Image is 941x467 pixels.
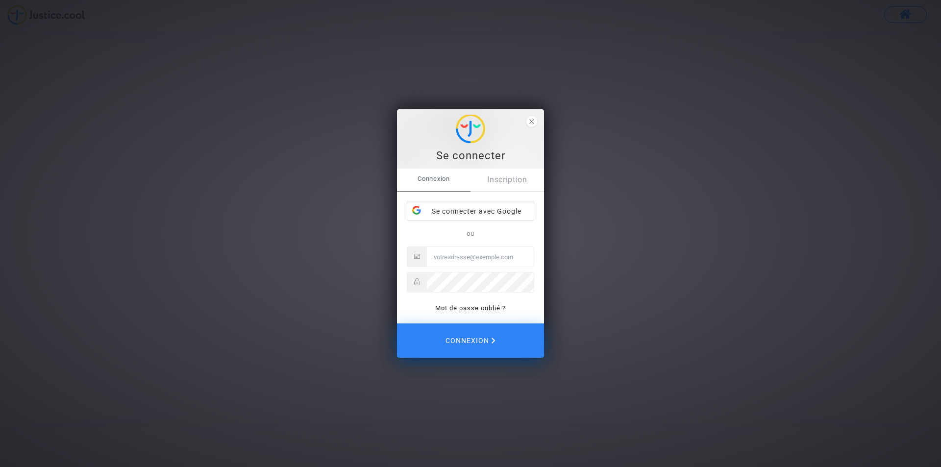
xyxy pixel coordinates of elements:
[407,201,534,221] div: Se connecter avec Google
[446,330,495,351] span: Connexion
[467,230,474,237] span: ou
[402,148,539,163] div: Se connecter
[470,169,544,191] a: Inscription
[435,304,506,312] a: Mot de passe oublié ?
[427,272,534,292] input: Password
[427,247,534,267] input: Email
[397,169,470,189] span: Connexion
[397,323,544,358] button: Connexion
[526,116,537,127] span: close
